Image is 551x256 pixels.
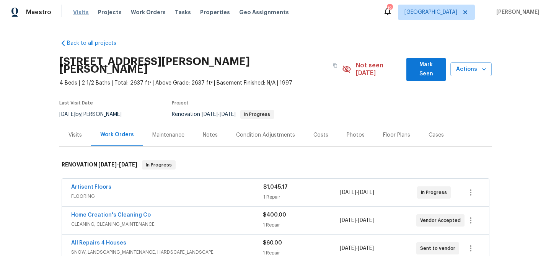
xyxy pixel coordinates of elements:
span: - [340,189,374,196]
span: [DATE] [358,190,374,195]
span: Renovation [172,112,274,117]
div: 12 [387,5,392,12]
a: Back to all projects [59,39,133,47]
span: [DATE] [340,246,356,251]
span: [DATE] [340,218,356,223]
span: [PERSON_NAME] [493,8,540,16]
div: Condition Adjustments [236,131,295,139]
span: $60.00 [263,240,282,246]
span: [DATE] [220,112,236,117]
span: Not seen [DATE] [356,62,402,77]
span: CLEANING, CLEANING_MAINTENANCE [71,220,263,228]
div: Visits [68,131,82,139]
span: [DATE] [98,162,117,167]
span: Work Orders [131,8,166,16]
div: by [PERSON_NAME] [59,110,131,119]
div: Photos [347,131,365,139]
span: [DATE] [119,162,137,167]
span: [DATE] [340,190,356,195]
span: - [340,217,374,224]
span: $400.00 [263,212,286,218]
div: 1 Repair [263,221,339,229]
div: Work Orders [100,131,134,139]
span: Maestro [26,8,51,16]
span: Projects [98,8,122,16]
span: Project [172,101,189,105]
span: Visits [73,8,89,16]
span: - [202,112,236,117]
div: Floor Plans [383,131,410,139]
span: 4 Beds | 2 1/2 Baths | Total: 2637 ft² | Above Grade: 2637 ft² | Basement Finished: N/A | 1997 [59,79,342,87]
span: Properties [200,8,230,16]
span: Geo Assignments [239,8,289,16]
span: Actions [456,65,486,74]
h2: [STREET_ADDRESS][PERSON_NAME][PERSON_NAME] [59,58,328,73]
span: FLOORING [71,192,263,200]
div: Costs [313,131,328,139]
button: Actions [450,62,492,77]
span: [DATE] [358,218,374,223]
div: 1 Repair [263,193,340,201]
span: Mark Seen [412,60,440,79]
span: Vendor Accepted [420,217,464,224]
span: [DATE] [202,112,218,117]
div: Notes [203,131,218,139]
a: Home Creation's Cleaning Co [71,212,151,218]
span: Tasks [175,10,191,15]
span: Sent to vendor [420,245,458,252]
span: In Progress [421,189,450,196]
span: [GEOGRAPHIC_DATA] [404,8,457,16]
span: SNOW, LANDSCAPING_MAINTENANCE, HARDSCAPE_LANDSCAPE [71,248,263,256]
span: - [340,245,374,252]
a: All Repairs 4 Houses [71,240,126,246]
a: Artisent Floors [71,184,111,190]
button: Mark Seen [406,58,446,81]
h6: RENOVATION [62,160,137,170]
span: [DATE] [358,246,374,251]
div: RENOVATION [DATE]-[DATE]In Progress [59,153,492,177]
span: [DATE] [59,112,75,117]
span: In Progress [241,112,273,117]
span: In Progress [143,161,175,169]
button: Copy Address [328,59,342,72]
span: - [98,162,137,167]
div: Cases [429,131,444,139]
div: Maintenance [152,131,184,139]
span: Last Visit Date [59,101,93,105]
span: $1,045.17 [263,184,288,190]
